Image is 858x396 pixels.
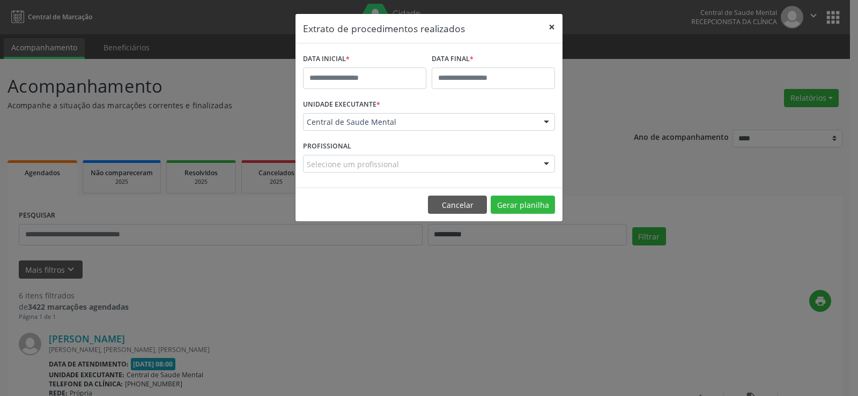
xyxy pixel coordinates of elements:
label: DATA INICIAL [303,51,350,68]
label: DATA FINAL [432,51,474,68]
h5: Extrato de procedimentos realizados [303,21,465,35]
span: Central de Saude Mental [307,117,533,128]
label: PROFISSIONAL [303,138,351,155]
label: UNIDADE EXECUTANTE [303,96,380,113]
button: Cancelar [428,196,487,214]
span: Selecione um profissional [307,159,399,170]
button: Gerar planilha [491,196,555,214]
button: Close [541,14,563,40]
